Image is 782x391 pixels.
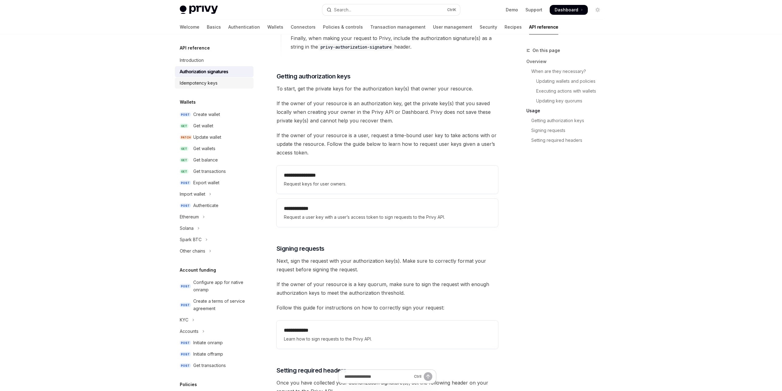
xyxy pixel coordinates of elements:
[193,168,226,175] div: Get transactions
[193,279,250,293] div: Configure app for native onramp
[180,247,205,255] div: Other chains
[433,20,472,34] a: User management
[175,78,253,89] a: Idempotency keys
[277,321,498,349] a: **** **** ***Learn how to sign requests to the Privy API.
[344,370,411,383] input: Ask a question...
[284,335,491,343] span: Learn how to sign requests to the Privy API.
[277,131,498,157] span: If the owner of your resource is a user, request a time-bound user key to take actions with or up...
[291,34,498,51] span: Finally, when making your request to Privy, include the authorization signature(s) as a string in...
[480,20,497,34] a: Security
[532,47,560,54] span: On this page
[180,158,188,162] span: GET
[228,20,260,34] a: Authentication
[175,154,253,166] a: GETGet balance
[277,280,498,297] span: If the owner of your resource is a key quorum, make sure to sign the request with enough authoriz...
[175,211,253,222] button: Toggle Ethereum section
[284,213,491,221] span: Request a user key with a user’s access token to sign requests to the Privy API.
[526,96,607,106] a: Updating key quorums
[593,5,603,15] button: Toggle dark mode
[180,328,198,335] div: Accounts
[175,245,253,257] button: Toggle Other chains section
[180,381,197,388] h5: Policies
[180,341,191,345] span: POST
[550,5,588,15] a: Dashboard
[277,366,347,375] span: Setting required headers
[180,284,191,289] span: POST
[323,20,363,34] a: Policies & controls
[175,109,253,120] a: POSTCreate wallet
[175,200,253,211] a: POSTAuthenticate
[175,223,253,234] button: Toggle Solana section
[193,134,221,141] div: Update wallet
[175,296,253,314] a: POSTCreate a terms of service agreement
[334,6,351,14] div: Search...
[180,112,191,117] span: POST
[277,303,498,312] span: Follow this guide for instructions on how to correctly sign your request:
[193,350,223,358] div: Initiate offramp
[526,116,607,126] a: Getting authorization keys
[180,135,192,140] span: PATCH
[180,20,199,34] a: Welcome
[175,326,253,337] button: Toggle Accounts section
[424,372,432,381] button: Send message
[180,169,188,174] span: GET
[180,6,218,14] img: light logo
[526,135,607,145] a: Setting required headers
[180,266,216,274] h5: Account funding
[180,363,191,368] span: POST
[175,143,253,154] a: GETGet wallets
[555,7,578,13] span: Dashboard
[526,86,607,96] a: Executing actions with wallets
[291,20,316,34] a: Connectors
[175,314,253,325] button: Toggle KYC section
[180,236,202,243] div: Spark BTC
[180,316,188,324] div: KYC
[505,20,522,34] a: Recipes
[175,337,253,348] a: POSTInitiate onramp
[180,79,218,87] div: Idempotency keys
[175,189,253,200] button: Toggle Import wallet section
[277,257,498,274] span: Next, sign the request with your authorization key(s). Make sure to correctly format your request...
[284,180,491,188] span: Request keys for user owners.
[193,156,218,164] div: Get balance
[526,76,607,86] a: Updating wallets and policies
[180,124,188,128] span: GET
[180,352,191,357] span: POST
[529,20,558,34] a: API reference
[370,20,426,34] a: Transaction management
[525,7,542,13] a: Support
[447,7,456,12] span: Ctrl K
[175,360,253,371] a: POSTGet transactions
[526,57,607,66] a: Overview
[526,126,607,135] a: Signing requests
[277,84,498,93] span: To start, get the private keys for the authorization key(s) that owner your resource.
[175,132,253,143] a: PATCHUpdate wallet
[322,4,460,15] button: Open search
[193,362,226,369] div: Get transactions
[180,225,194,232] div: Solana
[180,181,191,185] span: POST
[277,99,498,125] span: If the owner of your resource is an authorization key, get the private key(s) that you saved loca...
[180,213,199,221] div: Ethereum
[277,199,498,227] a: **** **** ***Request a user key with a user’s access token to sign requests to the Privy API.
[175,166,253,177] a: GETGet transactions
[506,7,518,13] a: Demo
[193,297,250,312] div: Create a terms of service agreement
[193,145,215,152] div: Get wallets
[175,66,253,77] a: Authorization signatures
[175,120,253,131] a: GETGet wallet
[175,349,253,360] a: POSTInitiate offramp
[180,98,196,106] h5: Wallets
[526,106,607,116] a: Usage
[193,122,213,130] div: Get wallet
[180,146,188,151] span: GET
[277,244,324,253] span: Signing requests
[193,202,218,209] div: Authenticate
[175,234,253,245] button: Toggle Spark BTC section
[175,55,253,66] a: Introduction
[180,190,205,198] div: Import wallet
[277,72,351,81] span: Getting authorization keys
[175,177,253,188] a: POSTExport wallet
[526,66,607,76] a: When are they necessary?
[180,303,191,307] span: POST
